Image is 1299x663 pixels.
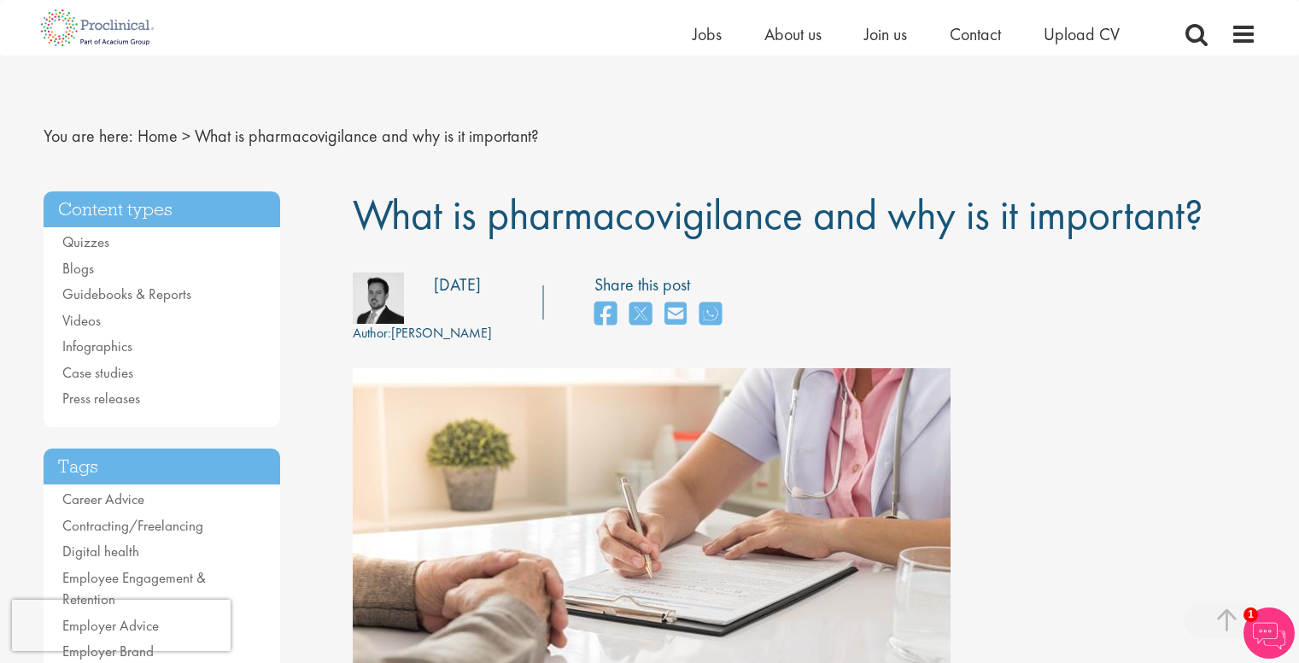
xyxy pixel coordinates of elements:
a: Contact [950,23,1001,45]
img: Chatbot [1243,607,1295,659]
a: Employee Engagement & Retention [62,568,206,609]
a: Case studies [62,363,133,382]
a: About us [764,23,822,45]
a: Videos [62,311,101,330]
span: You are here: [44,125,133,147]
a: Contracting/Freelancing [62,516,203,535]
a: share on email [664,296,687,333]
label: Share this post [594,273,730,297]
a: Career Advice [62,490,144,508]
a: share on facebook [594,296,617,333]
h3: Tags [44,449,281,485]
span: 1 [1243,607,1258,622]
a: share on twitter [629,296,652,333]
img: 5e1a95ea-d6c7-48fb-5060-08d5c217fec2 [353,273,404,324]
div: [DATE] [434,273,481,297]
a: share on whats app [699,296,722,333]
h3: Content types [44,191,281,228]
a: Guidebooks & Reports [62,285,191,303]
a: Quizzes [62,232,109,251]
a: Blogs [62,259,94,278]
a: Digital health [62,542,139,560]
span: What is pharmacovigilance and why is it important? [353,187,1203,242]
a: Upload CV [1044,23,1120,45]
a: Jobs [693,23,722,45]
span: What is pharmacovigilance and why is it important? [195,125,539,147]
div: [PERSON_NAME] [353,324,492,343]
a: Employer Brand [62,642,154,660]
a: breadcrumb link [138,125,178,147]
a: Infographics [62,337,132,355]
span: Author: [353,324,391,342]
a: Join us [864,23,907,45]
a: Press releases [62,389,140,408]
span: > [182,125,190,147]
iframe: reCAPTCHA [12,600,231,651]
